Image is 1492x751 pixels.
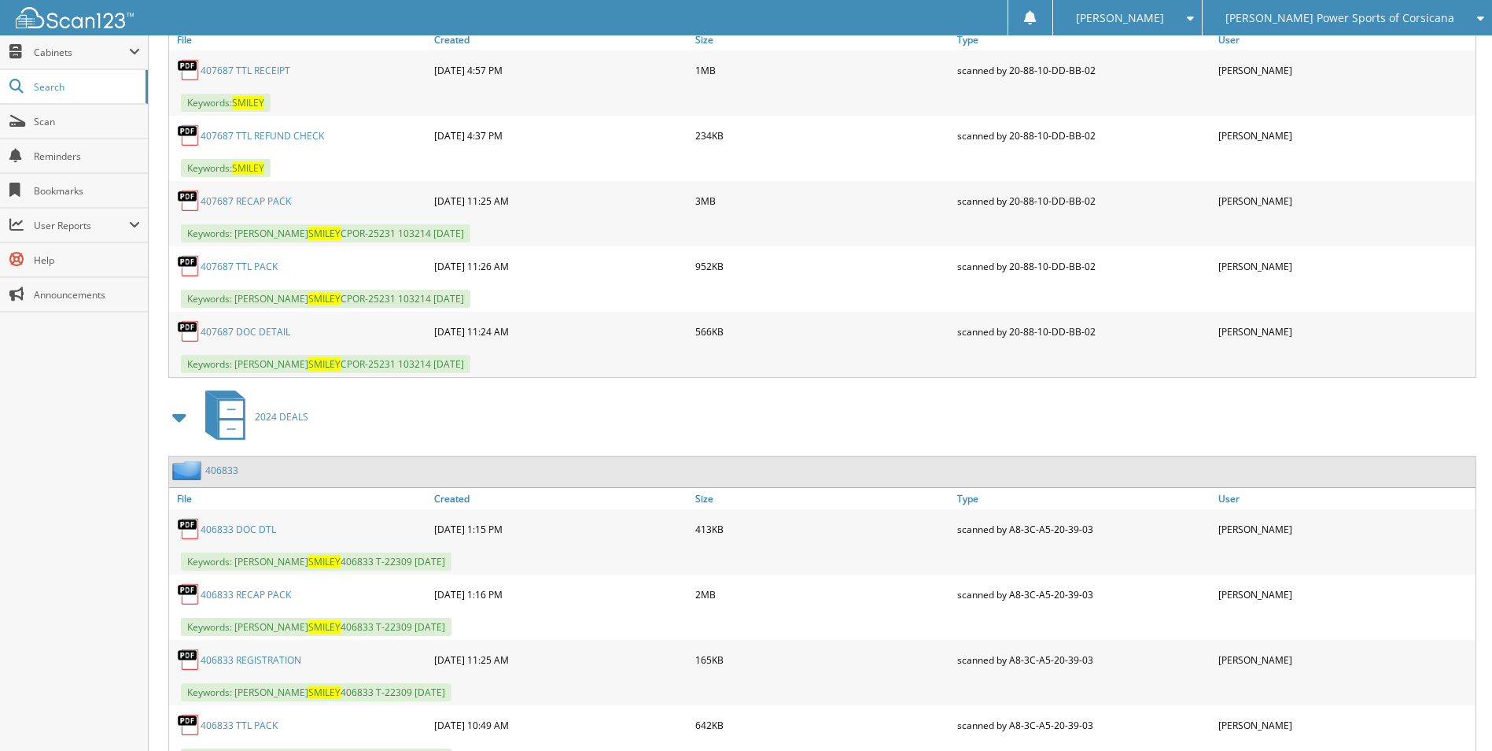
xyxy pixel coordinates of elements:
[308,292,341,305] span: SMILEY
[201,325,290,339] a: 407687 DOC DETAIL
[691,54,952,86] div: 1MB
[201,64,290,77] a: 407687 TTL RECEIPT
[201,194,291,208] a: 407687 RECAP PACK
[1214,120,1475,151] div: [PERSON_NAME]
[953,120,1214,151] div: scanned by 20-88-10-DD-BB-02
[953,488,1214,509] a: Type
[177,124,201,147] img: PDF.png
[691,513,952,545] div: 413KB
[691,488,952,509] a: Size
[201,588,291,601] a: 406833 RECAP PACK
[34,288,140,302] span: Announcements
[1076,13,1164,23] span: [PERSON_NAME]
[430,120,691,151] div: [DATE] 4:37 PM
[34,150,140,163] span: Reminders
[177,517,201,541] img: PDF.png
[691,250,952,282] div: 952KB
[953,579,1214,610] div: scanned by A8-3C-A5-20-39-03
[1214,29,1475,50] a: User
[177,58,201,82] img: PDF.png
[430,644,691,675] div: [DATE] 11:25 AM
[1214,579,1475,610] div: [PERSON_NAME]
[430,29,691,50] a: Created
[34,219,129,232] span: User Reports
[181,159,271,177] span: Keywords:
[177,189,201,213] img: PDF.png
[691,185,952,216] div: 3MB
[34,253,140,267] span: Help
[953,250,1214,282] div: scanned by 20-88-10-DD-BB-02
[181,553,451,571] span: Keywords: [PERSON_NAME] 406833 T-22309 [DATE]
[430,709,691,741] div: [DATE] 10:49 AM
[691,120,952,151] div: 234KB
[34,184,140,198] span: Bookmarks
[1214,488,1475,509] a: User
[177,320,201,343] img: PDF.png
[181,224,470,242] span: Keywords: [PERSON_NAME] CPOR-25231 103214 [DATE]
[308,357,341,371] span: SMILEY
[430,54,691,86] div: [DATE] 4:57 PM
[181,355,470,373] span: Keywords: [PERSON_NAME] CPOR-25231 103214 [DATE]
[691,316,952,347] div: 566KB
[181,618,451,636] span: Keywords: [PERSON_NAME] 406833 T-22309 [DATE]
[181,94,271,112] span: Keywords:
[177,583,201,606] img: PDF.png
[232,161,264,175] span: SMILEY
[169,488,430,509] a: File
[953,644,1214,675] div: scanned by A8-3C-A5-20-39-03
[181,683,451,701] span: Keywords: [PERSON_NAME] 406833 T-22309 [DATE]
[196,386,308,448] a: 2024 DEALS
[177,713,201,737] img: PDF.png
[953,185,1214,216] div: scanned by 20-88-10-DD-BB-02
[430,513,691,545] div: [DATE] 1:15 PM
[953,709,1214,741] div: scanned by A8-3C-A5-20-39-03
[205,464,238,477] a: 406833
[201,653,301,667] a: 406833 REGISTRATION
[34,80,138,94] span: Search
[34,115,140,128] span: Scan
[201,523,276,536] a: 406833 DOC DTL
[201,260,278,273] a: 407687 TTL PACK
[953,513,1214,545] div: scanned by A8-3C-A5-20-39-03
[34,46,129,59] span: Cabinets
[308,686,341,699] span: SMILEY
[691,709,952,741] div: 642KB
[1214,54,1475,86] div: [PERSON_NAME]
[430,316,691,347] div: [DATE] 11:24 AM
[953,316,1214,347] div: scanned by 20-88-10-DD-BB-02
[430,250,691,282] div: [DATE] 11:26 AM
[430,488,691,509] a: Created
[177,648,201,671] img: PDF.png
[177,254,201,278] img: PDF.png
[181,290,470,308] span: Keywords: [PERSON_NAME] CPOR-25231 103214 [DATE]
[1214,513,1475,545] div: [PERSON_NAME]
[691,644,952,675] div: 165KB
[1214,316,1475,347] div: [PERSON_NAME]
[308,620,341,634] span: SMILEY
[169,29,430,50] a: File
[691,29,952,50] a: Size
[1214,644,1475,675] div: [PERSON_NAME]
[16,7,134,28] img: scan123-logo-white.svg
[201,719,278,732] a: 406833 TTL PACK
[1214,709,1475,741] div: [PERSON_NAME]
[1214,185,1475,216] div: [PERSON_NAME]
[430,185,691,216] div: [DATE] 11:25 AM
[308,227,341,240] span: SMILEY
[953,29,1214,50] a: Type
[172,461,205,480] img: folder2.png
[201,129,324,142] a: 407687 TTL REFUND CHECK
[232,96,264,109] span: SMILEY
[255,410,308,424] span: 2024 DEALS
[1214,250,1475,282] div: [PERSON_NAME]
[1225,13,1454,23] span: [PERSON_NAME] Power Sports of Corsicana
[430,579,691,610] div: [DATE] 1:16 PM
[308,555,341,568] span: SMILEY
[953,54,1214,86] div: scanned by 20-88-10-DD-BB-02
[691,579,952,610] div: 2MB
